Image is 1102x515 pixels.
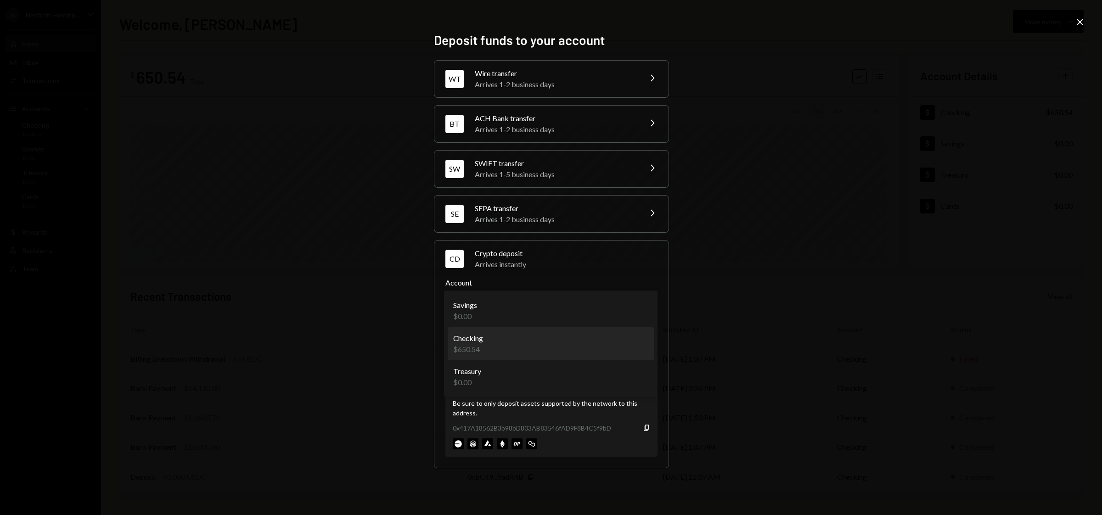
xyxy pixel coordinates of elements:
[453,333,483,344] div: Checking
[475,248,658,259] div: Crypto deposit
[453,311,477,322] div: $0.00
[453,438,464,449] img: base-mainnet
[475,203,635,214] div: SEPA transfer
[475,259,658,270] div: Arrives instantly
[482,438,493,449] img: avalanche-mainnet
[475,113,635,124] div: ACH Bank transfer
[526,438,537,449] img: polygon-mainnet
[453,423,611,433] div: 0x417A18562B3b98bD803AB83546fAD9F8B4C5f9bD
[453,300,477,311] div: Savings
[434,31,668,49] h2: Deposit funds to your account
[475,124,635,135] div: Arrives 1-2 business days
[445,70,464,88] div: WT
[445,160,464,178] div: SW
[453,398,650,418] div: Be sure to only deposit assets supported by the network to this address.
[512,438,523,449] img: optimism-mainnet
[453,344,483,355] div: $650.54
[467,438,478,449] img: arbitrum-mainnet
[445,250,464,268] div: CD
[445,205,464,223] div: SE
[475,68,635,79] div: Wire transfer
[445,277,658,288] label: Account
[475,158,635,169] div: SWIFT transfer
[497,438,508,449] img: ethereum-mainnet
[453,377,481,388] div: $0.00
[453,366,481,377] div: Treasury
[445,115,464,133] div: BT
[475,169,635,180] div: Arrives 1-5 business days
[475,79,635,90] div: Arrives 1-2 business days
[475,214,635,225] div: Arrives 1-2 business days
